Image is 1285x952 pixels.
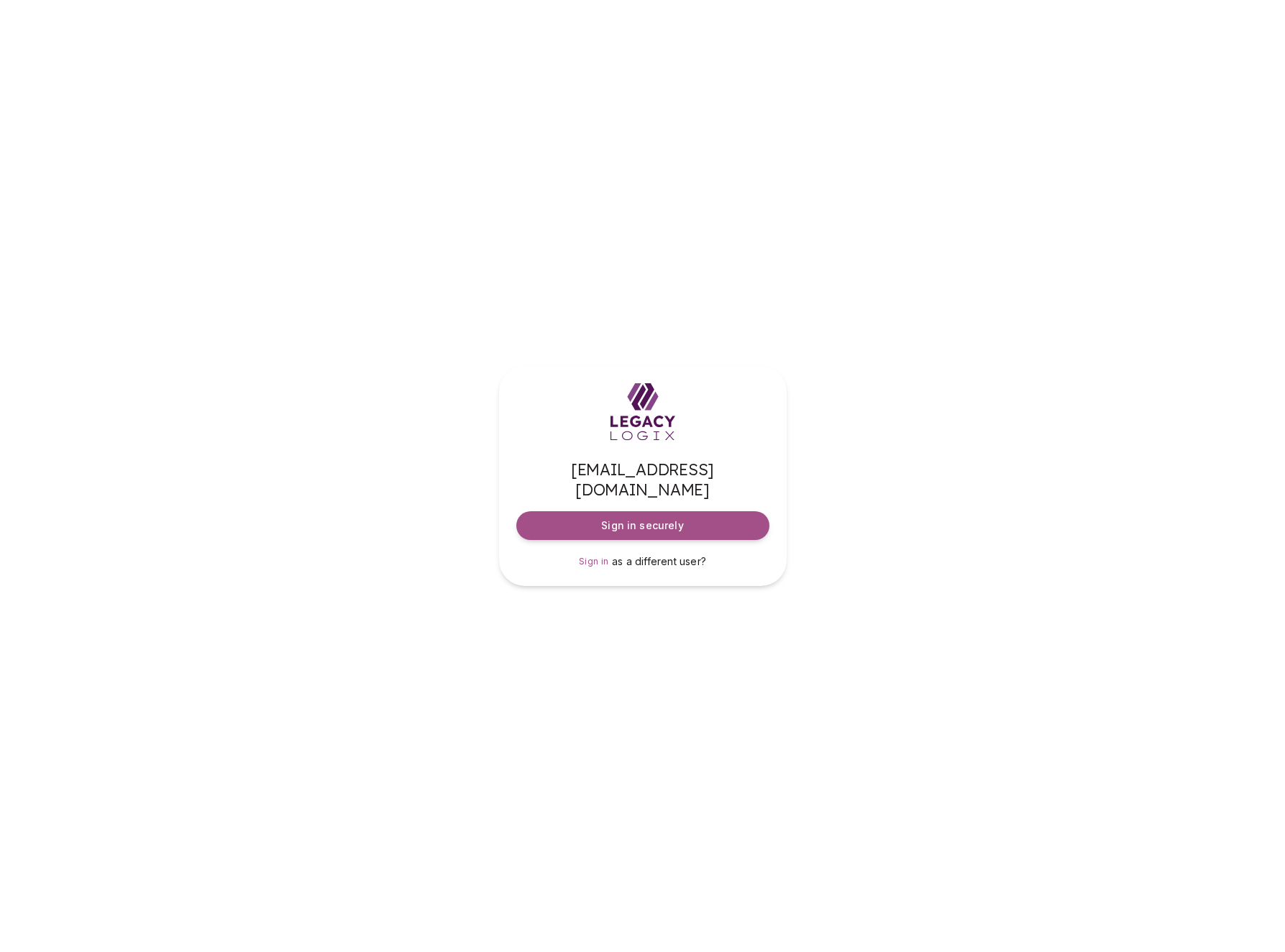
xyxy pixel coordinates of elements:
span: [EMAIL_ADDRESS][DOMAIN_NAME] [516,459,769,500]
a: Sign in [579,554,609,569]
span: Sign in [579,556,609,567]
span: as a different user? [612,555,706,567]
button: Sign in securely [516,511,769,540]
span: Sign in securely [601,518,683,533]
